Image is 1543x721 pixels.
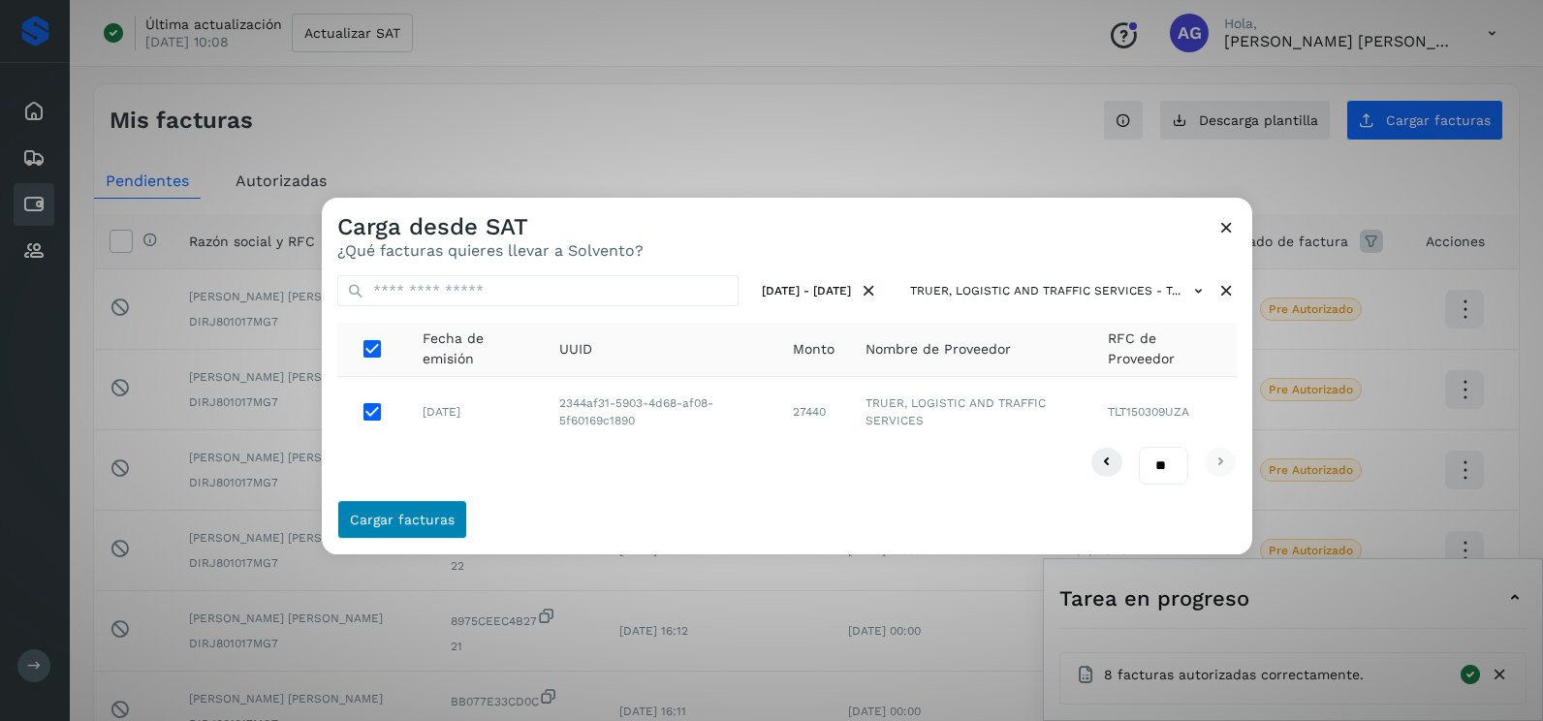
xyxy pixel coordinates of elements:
h3: Carga desde SAT [337,213,644,241]
button: [DATE] - [DATE] [754,275,887,307]
td: TRUER, LOGISTIC AND TRAFFIC SERVICES [850,377,1092,447]
span: UUID [559,339,592,360]
span: Cargar facturas [350,513,455,526]
button: Cargar facturas [337,500,467,539]
td: 2344af31-5903-4d68-af08-5f60169c1890 [544,377,777,447]
span: RFC de Proveedor [1108,329,1221,369]
button: TRUER, LOGISTIC AND TRAFFIC SERVICES - T... [902,275,1216,307]
p: ¿Qué facturas quieres llevar a Solvento? [337,241,644,260]
span: Fecha de emisión [423,329,528,369]
td: 27440 [777,377,850,447]
td: TLT150309UZA [1092,377,1237,447]
span: Monto [793,339,834,360]
td: [DATE] [407,377,544,447]
span: Nombre de Proveedor [866,339,1011,360]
